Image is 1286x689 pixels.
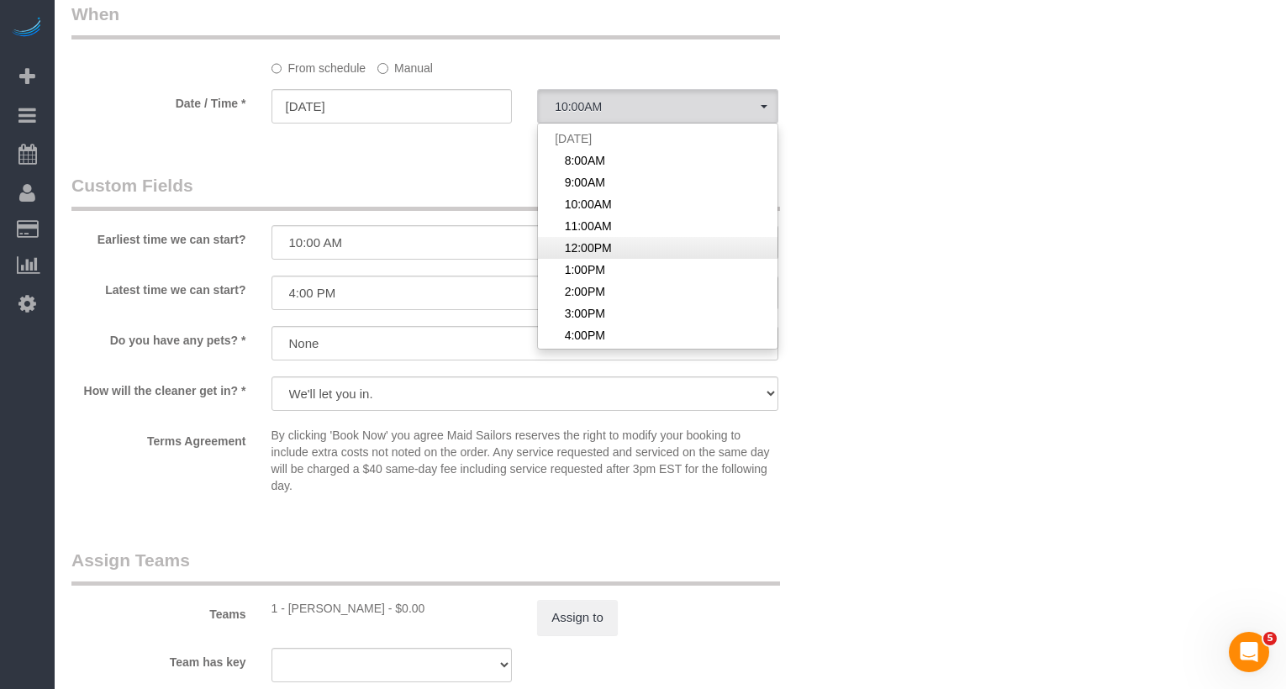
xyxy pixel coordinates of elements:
[271,63,282,74] input: From schedule
[555,100,761,113] span: 10:00AM
[377,63,388,74] input: Manual
[537,600,618,635] button: Assign to
[59,89,259,112] label: Date / Time *
[71,2,780,39] legend: When
[71,548,780,586] legend: Assign Teams
[10,17,44,40] img: Automaid Logo
[565,283,605,300] span: 2:00PM
[271,600,513,617] div: 0 hours x $17.00/hour
[271,54,366,76] label: From schedule
[271,89,513,124] input: MM/DD/YYYY
[1229,632,1269,672] iframe: Intercom live chat
[59,600,259,623] label: Teams
[565,327,605,344] span: 4:00PM
[565,305,605,322] span: 3:00PM
[59,276,259,298] label: Latest time we can start?
[59,648,259,671] label: Team has key
[565,174,605,191] span: 9:00AM
[565,152,605,169] span: 8:00AM
[537,89,778,124] button: 10:00AM
[565,261,605,278] span: 1:00PM
[565,218,612,234] span: 11:00AM
[565,239,612,256] span: 12:00PM
[565,196,612,213] span: 10:00AM
[59,326,259,349] label: Do you have any pets? *
[1263,632,1277,645] span: 5
[59,427,259,450] label: Terms Agreement
[377,54,433,76] label: Manual
[555,132,592,145] span: [DATE]
[59,376,259,399] label: How will the cleaner get in? *
[59,225,259,248] label: Earliest time we can start?
[71,173,780,211] legend: Custom Fields
[271,427,778,494] p: By clicking 'Book Now' you agree Maid Sailors reserves the right to modify your booking to includ...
